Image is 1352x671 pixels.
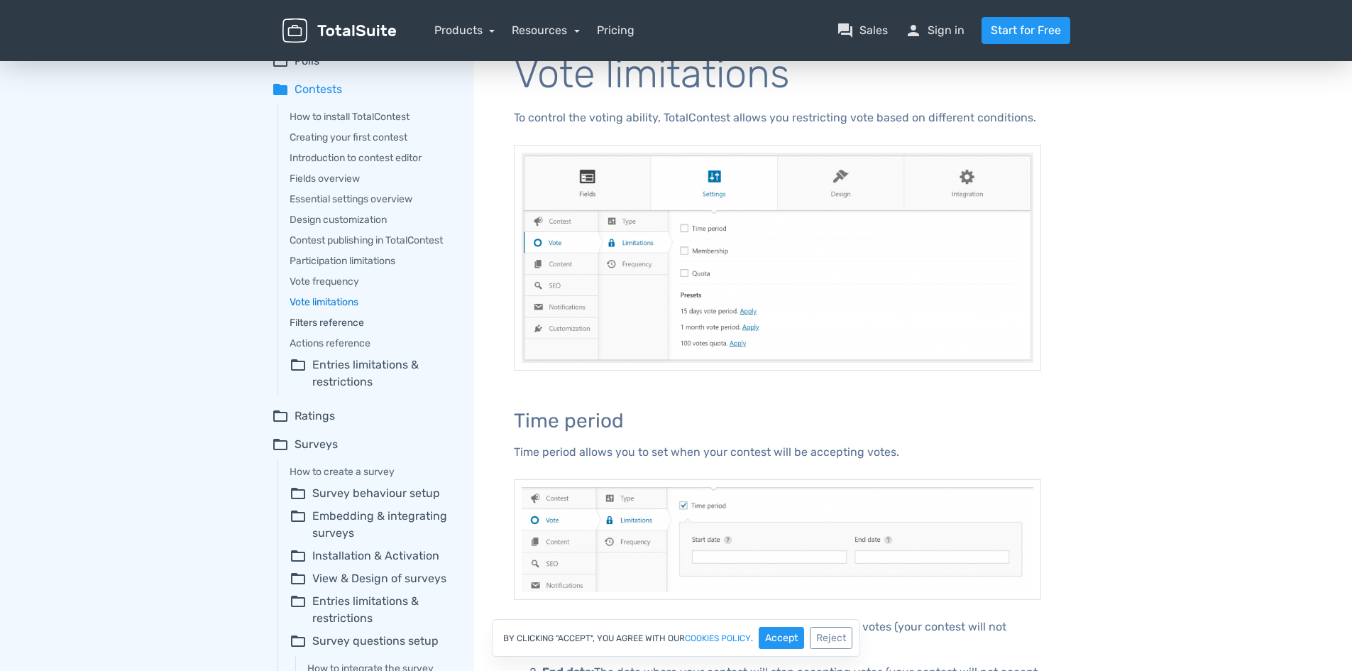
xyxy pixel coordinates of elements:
[837,22,888,39] a: question_answerSales
[290,356,307,391] span: folder_open
[290,233,454,248] a: Contest publishing in TotalContest
[272,408,289,425] span: folder_open
[272,81,289,98] span: folder
[290,593,307,627] span: folder_open
[290,336,454,351] a: Actions reference
[597,22,634,39] a: Pricing
[905,22,922,39] span: person
[290,508,454,542] summary: folder_openEmbedding & integrating surveys
[290,485,454,502] summary: folder_openSurvey behaviour setup
[514,410,1041,432] h3: Time period
[290,570,307,587] span: folder_open
[685,634,751,643] a: cookies policy
[290,547,307,564] span: folder_open
[837,22,854,39] span: question_answer
[542,617,1041,657] p: The date where your contest will start accepting votes (your contest will not accept any votes be...
[290,192,454,207] a: Essential settings overview
[272,81,454,98] summary: folderContests
[290,212,454,227] a: Design customization
[492,619,860,657] div: By clicking "Accept", you agree with our .
[290,570,454,587] summary: folder_openView & Design of surveys
[290,508,307,542] span: folder_open
[514,145,1041,371] img: Voting limitations
[290,547,454,564] summary: folder_openInstallation & Activation
[272,436,289,453] span: folder_open
[512,23,580,37] a: Resources
[514,108,1041,128] p: To control the voting ability, TotalContest allows you restricting vote based on different condit...
[290,171,454,186] a: Fields overview
[282,18,396,43] img: TotalSuite for WordPress
[290,485,307,502] span: folder_open
[272,53,454,70] summary: folder_openPolls
[272,436,454,453] summary: folder_openSurveys
[514,479,1041,600] img: Date limitation
[290,109,454,124] a: How to install TotalContest
[290,593,454,627] summary: folder_openEntries limitations & restrictions
[290,253,454,268] a: Participation limitations
[290,315,454,330] a: Filters reference
[290,356,454,391] summary: folder_openEntries limitations & restrictions
[514,53,1041,97] h1: Vote limitations
[514,442,1041,462] p: Time period allows you to set when your contest will be accepting votes.
[290,295,454,310] a: Vote limitations
[759,627,804,649] button: Accept
[905,22,964,39] a: personSign in
[290,130,454,145] a: Creating your first contest
[434,23,495,37] a: Products
[810,627,852,649] button: Reject
[982,17,1070,44] a: Start for Free
[272,53,289,70] span: folder_open
[290,274,454,289] a: Vote frequency
[290,464,454,479] a: How to create a survey
[272,408,454,425] summary: folder_openRatings
[290,151,454,165] a: Introduction to contest editor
